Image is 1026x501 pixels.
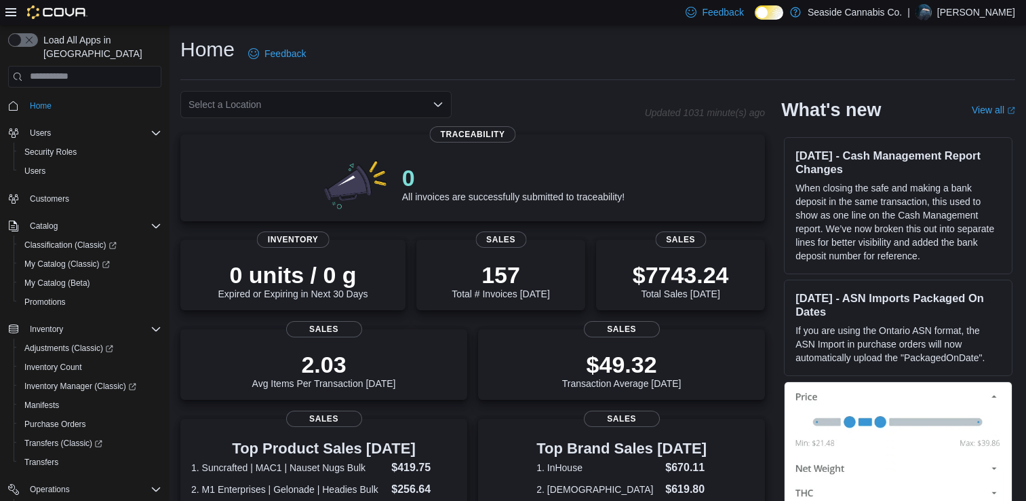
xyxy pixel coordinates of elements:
button: Inventory [24,321,68,337]
button: Home [3,96,167,115]
button: Catalog [24,218,63,234]
span: My Catalog (Classic) [24,259,110,270]
span: Inventory Count [19,359,161,375]
p: | [907,4,910,20]
span: Operations [24,481,161,498]
a: Purchase Orders [19,416,92,432]
div: Total # Invoices [DATE] [452,261,549,299]
a: Customers [24,191,75,207]
a: Adjustments (Classic) [19,340,119,356]
p: [PERSON_NAME] [937,4,1015,20]
span: Sales [655,231,706,248]
span: Feedback [702,5,743,19]
span: My Catalog (Beta) [24,278,90,289]
span: Inventory [24,321,161,337]
h1: Home [180,36,235,63]
p: $49.32 [562,351,682,378]
dt: 2. [DEMOGRAPHIC_DATA] [536,483,660,496]
dd: $256.64 [391,481,456,498]
button: Security Roles [14,143,167,162]
button: Catalog [3,217,167,236]
button: Transfers [14,453,167,472]
h3: Top Product Sales [DATE] [191,441,456,457]
h3: [DATE] - ASN Imports Packaged On Dates [795,291,1001,318]
img: 0 [321,156,391,210]
dt: 1. Suncrafted | MAC1 | Nauset Nugs Bulk [191,461,386,475]
span: Transfers (Classic) [24,438,102,449]
span: My Catalog (Classic) [19,256,161,272]
a: Transfers (Classic) [14,434,167,453]
span: Purchase Orders [24,419,86,430]
button: Inventory [3,320,167,339]
a: Transfers (Classic) [19,435,108,451]
a: Security Roles [19,144,82,160]
div: Ryan Friend [915,4,932,20]
div: All invoices are successfully submitted to traceability! [402,164,625,202]
p: $7743.24 [633,261,729,289]
span: Traceability [430,126,516,143]
span: Sales [475,231,526,248]
button: Users [14,162,167,181]
a: Classification (Classic) [19,237,122,253]
span: Catalog [24,218,161,234]
button: Operations [3,480,167,499]
a: Classification (Classic) [14,236,167,255]
a: Manifests [19,397,64,413]
dd: $619.80 [665,481,707,498]
button: Open list of options [433,99,443,110]
a: My Catalog (Classic) [14,255,167,274]
h3: Top Brand Sales [DATE] [536,441,707,457]
button: Users [3,124,167,143]
button: Manifests [14,396,167,415]
span: Promotions [19,294,161,310]
img: Cova [27,5,87,19]
a: Transfers [19,454,64,470]
dd: $419.75 [391,460,456,476]
span: Sales [286,411,362,427]
span: Inventory Count [24,362,82,373]
a: Promotions [19,294,71,310]
span: Users [24,166,45,177]
span: Inventory Manager (Classic) [19,378,161,394]
span: Purchase Orders [19,416,161,432]
p: If you are using the Ontario ASN format, the ASN Import in purchase orders will now automatically... [795,324,1001,365]
span: Load All Apps in [GEOGRAPHIC_DATA] [38,33,161,60]
span: Feedback [264,47,306,60]
span: Adjustments (Classic) [24,343,113,354]
p: 2.03 [252,351,396,378]
p: When closing the safe and making a bank deposit in the same transaction, this used to show as one... [795,181,1001,263]
dt: 2. M1 Enterprises | Gelonade | Headies Bulk [191,483,386,496]
a: Inventory Count [19,359,87,375]
span: Users [19,163,161,179]
p: 157 [452,261,549,289]
span: Promotions [24,297,66,308]
span: Manifests [19,397,161,413]
span: Transfers [24,457,58,468]
span: Sales [286,321,362,337]
span: Inventory [30,324,63,335]
a: Home [24,98,57,114]
button: Operations [24,481,75,498]
a: Feedback [243,40,311,67]
p: Updated 1031 minute(s) ago [645,107,765,118]
h2: What's new [781,99,881,121]
p: Seaside Cannabis Co. [808,4,902,20]
span: Inventory Manager (Classic) [24,381,136,392]
span: Customers [24,190,161,207]
span: Home [30,100,52,111]
p: 0 units / 0 g [218,261,368,289]
span: Users [30,128,51,138]
p: 0 [402,164,625,191]
a: View allExternal link [972,105,1015,115]
span: Sales [584,321,660,337]
button: Inventory Count [14,358,167,377]
span: Security Roles [24,147,77,157]
svg: External link [1007,107,1015,115]
button: Customers [3,189,167,208]
a: My Catalog (Beta) [19,275,96,291]
h3: [DATE] - Cash Management Report Changes [795,149,1001,176]
span: Classification (Classic) [19,237,161,253]
span: Transfers (Classic) [19,435,161,451]
span: Operations [30,484,70,495]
